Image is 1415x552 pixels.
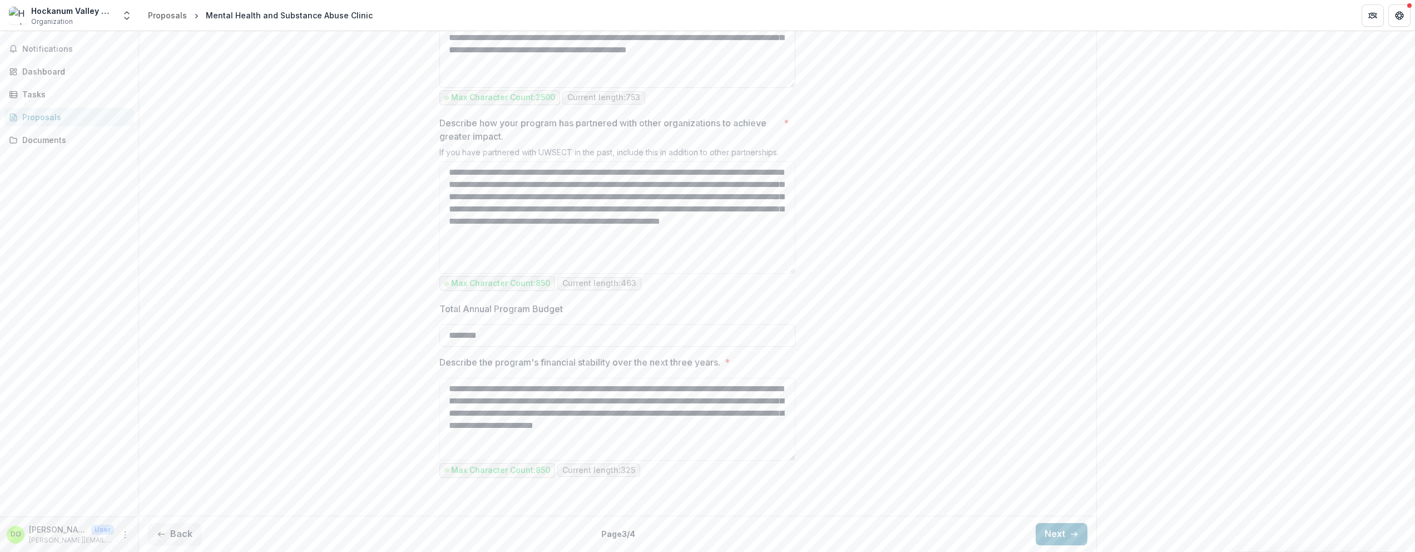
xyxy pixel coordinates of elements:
a: Documents [4,131,134,149]
nav: breadcrumb [144,7,377,23]
p: Current length: 753 [567,93,640,102]
button: More [118,528,132,541]
a: Proposals [144,7,191,23]
a: Proposals [4,108,134,126]
div: Proposals [148,9,187,21]
div: Proposals [22,111,125,123]
p: Current length: 463 [562,279,636,288]
span: Notifications [22,45,130,54]
img: Hockanum Valley Community Council, Inc. [9,7,27,24]
p: [PERSON_NAME] [29,524,87,535]
button: Notifications [4,40,134,58]
div: Hockanum Valley Community Council, Inc. [31,5,115,17]
p: Max Character Count: 2500 [451,93,555,102]
p: Max Character Count: 850 [451,466,550,475]
p: Describe the program's financial stability over the next three years. [439,356,720,369]
div: Documents [22,134,125,146]
p: [PERSON_NAME][EMAIL_ADDRESS][DOMAIN_NAME] [29,535,114,545]
span: Organization [31,17,73,27]
div: If you have partnered with UWSECT in the past, include this in addition to other partnerships. [439,147,795,161]
div: David O'Rourke [11,531,21,538]
p: Describe how your program has partnered with other organizations to achieve greater impact. [439,116,779,143]
div: Tasks [22,88,125,100]
button: Open entity switcher [119,4,135,27]
p: Current length: 325 [562,466,635,475]
button: Back [148,523,201,545]
div: Dashboard [22,66,125,77]
p: User [91,525,114,535]
p: Max Character Count: 850 [451,279,550,288]
a: Tasks [4,85,134,103]
div: Mental Health and Substance Abuse Clinic [206,9,373,21]
a: Dashboard [4,62,134,81]
button: Partners [1362,4,1384,27]
button: Get Help [1388,4,1411,27]
p: Total Annual Program Budget [439,302,563,316]
p: Page 3 / 4 [601,528,635,540]
button: Next [1036,523,1087,545]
